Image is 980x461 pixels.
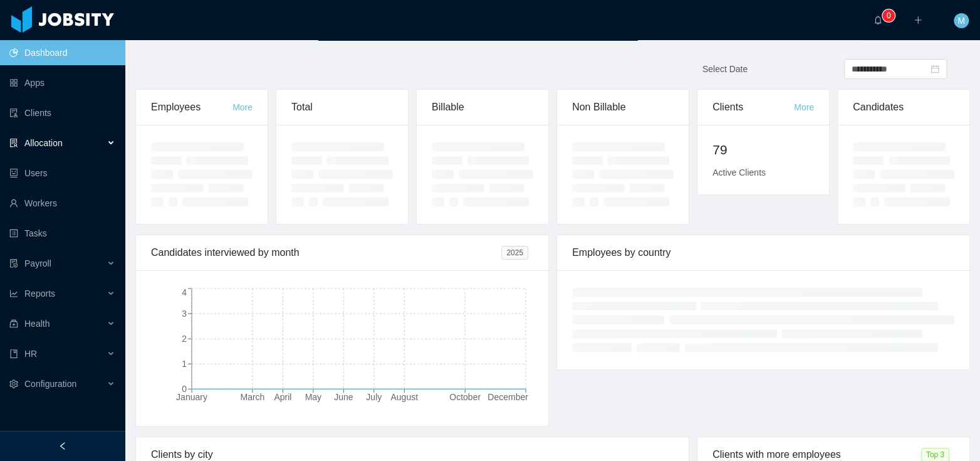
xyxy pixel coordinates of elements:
[501,246,528,260] span: 2025
[957,13,965,28] span: M
[151,90,232,125] div: Employees
[182,334,187,344] tspan: 2
[712,167,766,178] span: Active Clients
[9,319,18,328] i: icon: medicine-box
[487,392,528,402] tspan: December
[9,349,18,358] i: icon: book
[24,138,63,148] span: Allocation
[24,319,50,329] span: Health
[9,100,115,125] a: icon: auditClients
[914,16,922,24] i: icon: plus
[151,235,501,270] div: Candidates interviewed by month
[572,90,674,125] div: Non Billable
[9,259,18,268] i: icon: file-protect
[182,384,187,394] tspan: 0
[9,379,18,388] i: icon: setting
[712,90,794,125] div: Clients
[305,392,321,402] tspan: May
[9,191,115,216] a: icon: userWorkers
[182,309,187,319] tspan: 3
[9,40,115,65] a: icon: pie-chartDashboard
[9,161,115,186] a: icon: robotUsers
[9,289,18,298] i: icon: line-chart
[366,392,382,402] tspan: July
[930,65,939,73] i: icon: calendar
[24,379,76,389] span: Configuration
[274,392,291,402] tspan: April
[182,359,187,369] tspan: 1
[9,139,18,147] i: icon: solution
[390,392,418,402] tspan: August
[182,287,187,297] tspan: 4
[232,102,253,112] a: More
[9,70,115,95] a: icon: appstoreApps
[240,392,264,402] tspan: March
[334,392,353,402] tspan: June
[24,349,37,359] span: HR
[291,90,393,125] div: Total
[702,64,748,74] span: Select Date
[24,289,55,299] span: Reports
[873,16,882,24] i: icon: bell
[176,392,207,402] tspan: January
[882,9,895,22] sup: 0
[9,221,115,246] a: icon: profileTasks
[853,90,954,125] div: Candidates
[572,235,954,270] div: Employees by country
[449,392,481,402] tspan: October
[794,102,814,112] a: More
[432,90,533,125] div: Billable
[24,258,51,268] span: Payroll
[712,140,814,160] h2: 79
